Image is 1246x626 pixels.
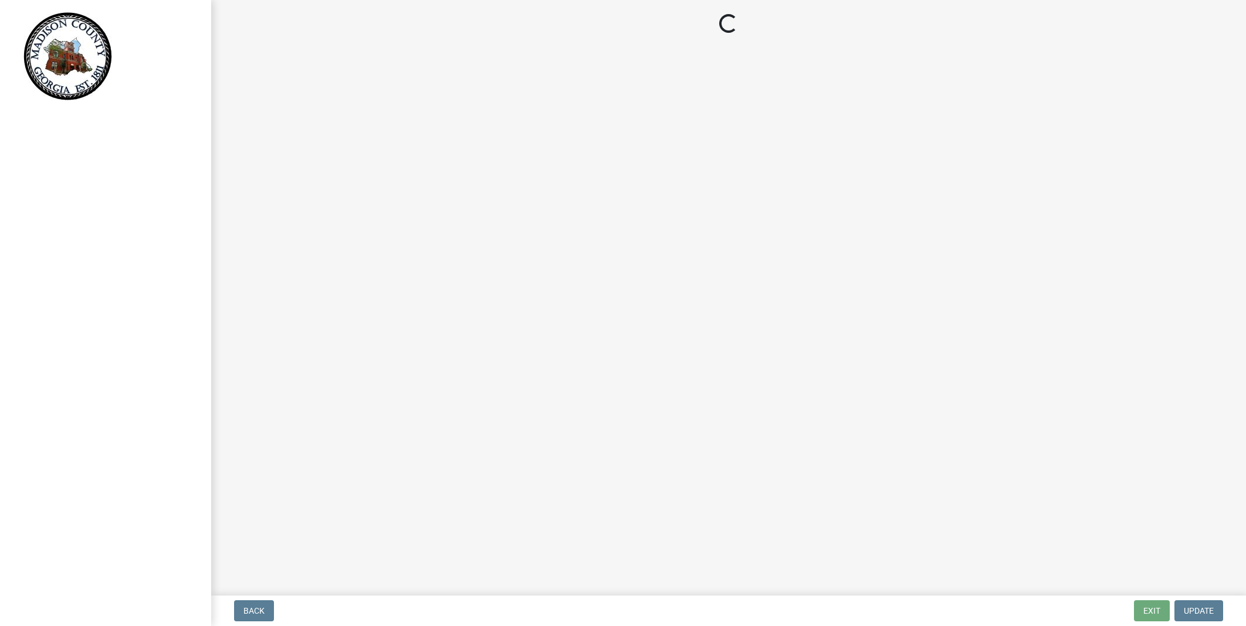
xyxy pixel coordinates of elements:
button: Exit [1134,600,1170,621]
span: Update [1184,606,1214,615]
button: Back [234,600,274,621]
span: Back [243,606,265,615]
img: Madison County, Georgia [23,12,112,100]
button: Update [1174,600,1223,621]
